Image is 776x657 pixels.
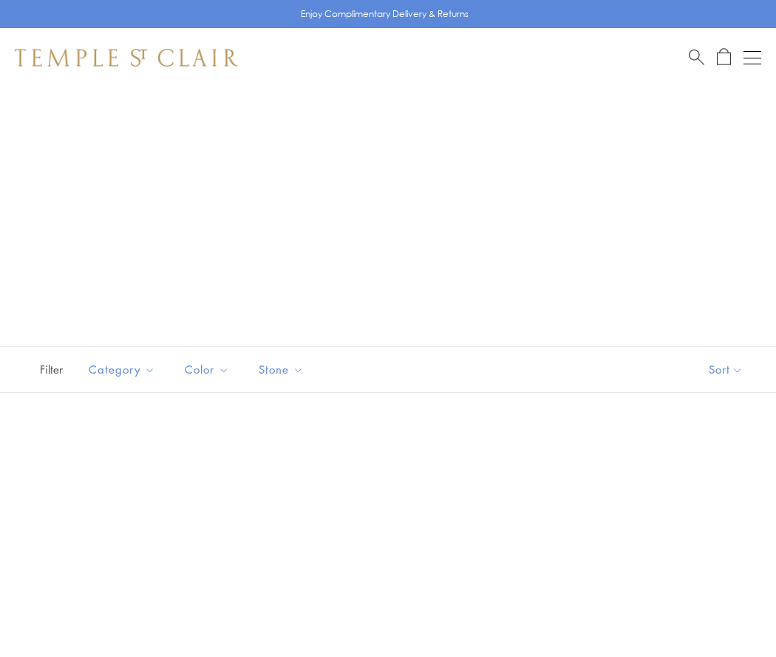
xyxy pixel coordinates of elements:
[177,360,240,379] span: Color
[78,353,166,386] button: Category
[251,360,315,379] span: Stone
[743,49,761,67] button: Open navigation
[248,353,315,386] button: Stone
[15,49,238,67] img: Temple St. Clair
[675,347,776,392] button: Show sort by
[301,7,469,21] p: Enjoy Complimentary Delivery & Returns
[174,353,240,386] button: Color
[81,360,166,379] span: Category
[689,48,704,67] a: Search
[717,48,731,67] a: Open Shopping Bag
